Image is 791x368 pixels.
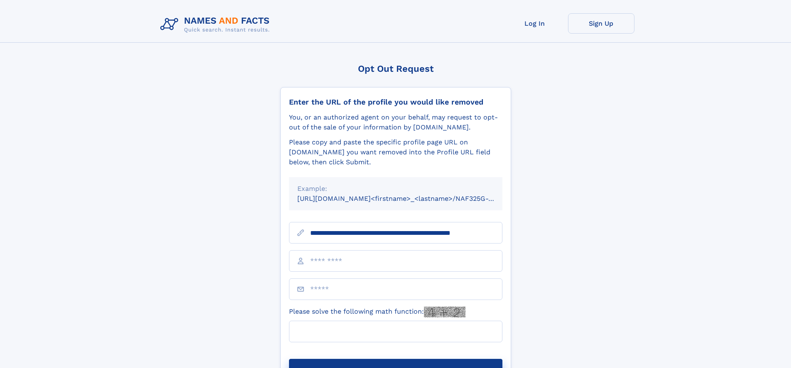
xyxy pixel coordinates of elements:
label: Please solve the following math function: [289,307,465,317]
small: [URL][DOMAIN_NAME]<firstname>_<lastname>/NAF325G-xxxxxxxx [297,195,518,202]
div: Opt Out Request [280,63,511,74]
a: Log In [502,13,568,34]
div: You, or an authorized agent on your behalf, may request to opt-out of the sale of your informatio... [289,112,502,132]
div: Example: [297,184,494,194]
img: Logo Names and Facts [157,13,277,36]
a: Sign Up [568,13,634,34]
div: Enter the URL of the profile you would like removed [289,97,502,107]
div: Please copy and paste the specific profile page URL on [DOMAIN_NAME] you want removed into the Pr... [289,137,502,167]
